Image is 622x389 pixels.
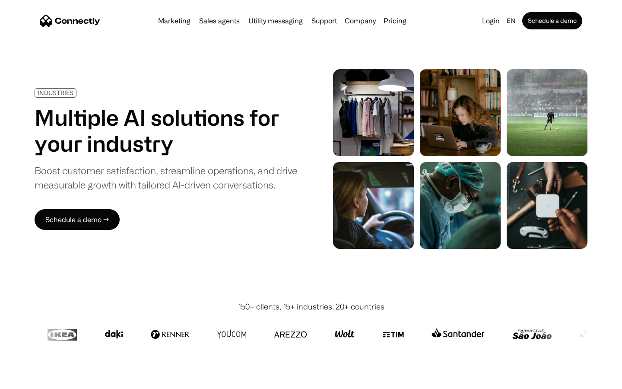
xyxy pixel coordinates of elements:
a: home [40,14,100,27]
div: Boost customer satisfaction, streamline operations, and drive measurable growth with tailored AI-... [35,163,297,192]
a: Login [479,15,503,27]
div: Company [345,15,376,27]
a: Utility messaging [245,17,306,24]
div: INDUSTRIES [38,89,73,96]
a: Pricing [380,17,410,24]
div: 150+ clients, 15+ industries, 20+ countries [238,301,384,312]
h1: Multiple AI solutions for your industry [35,105,297,156]
div: en [507,15,515,27]
a: Sales agents [196,17,243,24]
a: Marketing [155,17,194,24]
a: Support [308,17,340,24]
aside: Language selected: English [9,373,52,386]
a: Schedule a demo → [35,209,120,230]
div: Company [342,15,378,27]
ul: Language list [17,374,52,386]
div: en [503,15,520,27]
a: Schedule a demo [522,12,582,29]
